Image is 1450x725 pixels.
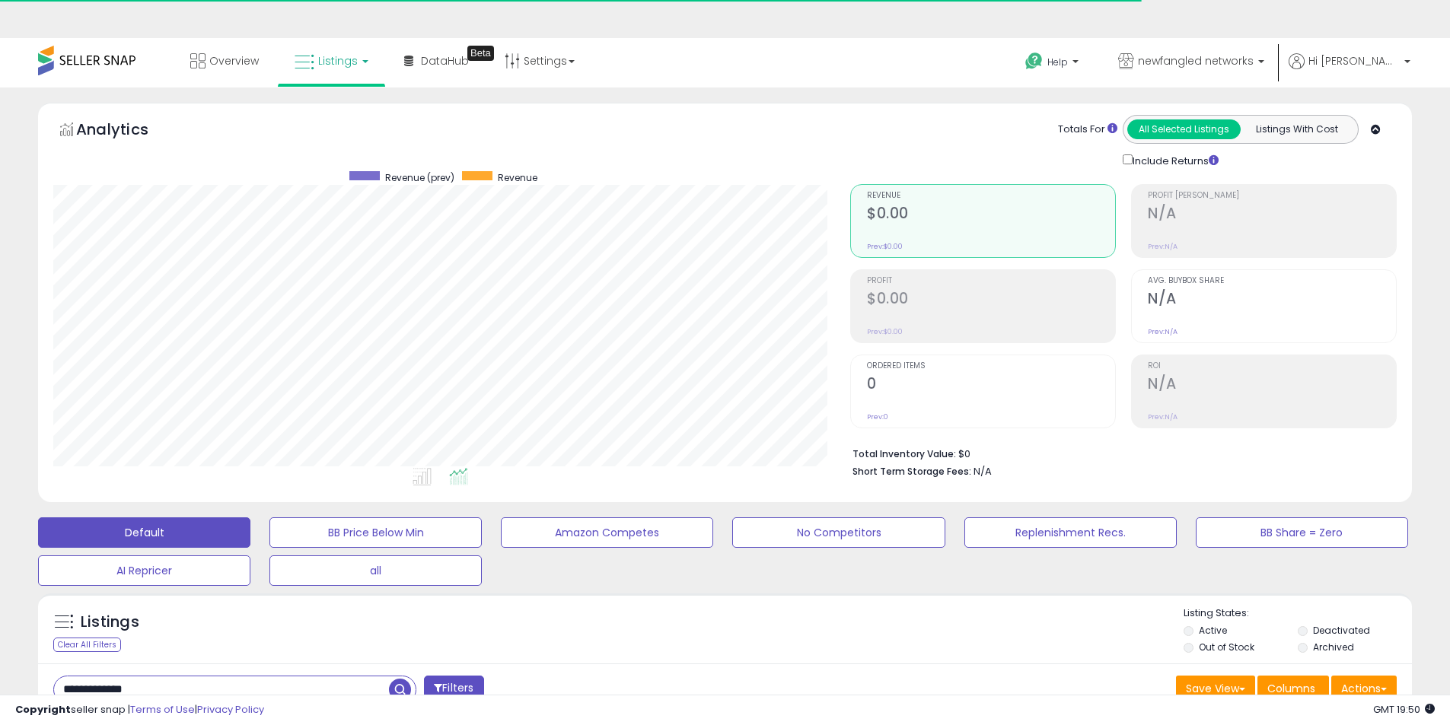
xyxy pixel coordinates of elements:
[393,38,480,84] a: DataHub
[867,327,903,336] small: Prev: $0.00
[385,171,454,184] span: Revenue (prev)
[1111,151,1237,169] div: Include Returns
[38,517,250,548] button: Default
[867,242,903,251] small: Prev: $0.00
[1138,53,1254,68] span: newfangled networks
[1184,606,1412,621] p: Listing States:
[1148,192,1396,200] span: Profit [PERSON_NAME]
[1196,517,1408,548] button: BB Share = Zero
[1148,412,1178,421] small: Prev: N/A
[1025,52,1044,71] i: Get Help
[269,517,482,548] button: BB Price Below Min
[1127,119,1241,139] button: All Selected Listings
[179,38,270,84] a: Overview
[209,53,259,68] span: Overview
[1257,676,1329,701] button: Columns
[1331,676,1397,701] button: Actions
[1148,327,1178,336] small: Prev: N/A
[974,464,992,479] span: N/A
[1148,290,1396,310] h2: N/A
[1289,53,1410,87] a: Hi [PERSON_NAME]
[1107,38,1276,87] a: newfangled networks
[130,702,195,717] a: Terms of Use
[53,638,121,652] div: Clear All Filters
[1058,122,1117,137] div: Totals For
[501,517,713,548] button: Amazon Competes
[1176,676,1255,701] button: Save View
[81,612,139,633] h5: Listings
[1308,53,1400,68] span: Hi [PERSON_NAME]
[283,38,380,84] a: Listings
[732,517,945,548] button: No Competitors
[1013,40,1094,87] a: Help
[1313,624,1370,637] label: Deactivated
[1148,362,1396,370] span: ROI
[852,447,956,460] b: Total Inventory Value:
[421,53,469,68] span: DataHub
[1148,375,1396,396] h2: N/A
[493,38,586,84] a: Settings
[1373,702,1435,717] span: 2025-09-15 19:50 GMT
[467,46,494,61] div: Tooltip anchor
[1047,56,1068,68] span: Help
[318,53,358,68] span: Listings
[852,465,971,478] b: Short Term Storage Fees:
[964,517,1177,548] button: Replenishment Recs.
[867,277,1115,285] span: Profit
[867,192,1115,200] span: Revenue
[197,702,264,717] a: Privacy Policy
[38,555,250,586] button: AI Repricer
[1199,624,1227,637] label: Active
[1148,242,1178,251] small: Prev: N/A
[1148,205,1396,225] h2: N/A
[498,171,537,184] span: Revenue
[76,119,178,144] h5: Analytics
[867,375,1115,396] h2: 0
[867,412,888,421] small: Prev: 0
[269,555,482,586] button: all
[15,702,71,717] strong: Copyright
[1148,277,1396,285] span: Avg. Buybox Share
[424,676,483,702] button: Filters
[1240,119,1353,139] button: Listings With Cost
[1199,641,1254,653] label: Out of Stock
[1313,641,1354,653] label: Archived
[15,703,264,717] div: seller snap | |
[867,290,1115,310] h2: $0.00
[1267,681,1315,696] span: Columns
[852,444,1385,462] li: $0
[867,205,1115,225] h2: $0.00
[867,362,1115,370] span: Ordered Items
